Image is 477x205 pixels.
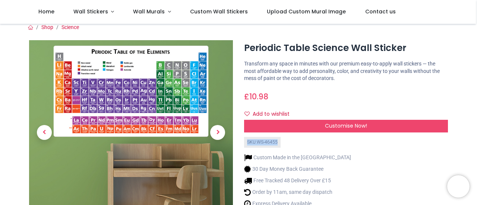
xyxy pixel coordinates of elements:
[202,68,233,197] a: Next
[244,137,281,148] div: SKU: WS-46455
[244,91,268,102] span: £
[190,8,248,15] span: Custom Wall Stickers
[244,111,250,116] i: Add to wishlist
[61,24,79,30] a: Science
[41,24,53,30] a: Shop
[73,8,108,15] span: Wall Stickers
[244,154,351,161] li: Custom Made in the [GEOGRAPHIC_DATA]
[38,8,54,15] span: Home
[37,125,52,140] span: Previous
[133,8,165,15] span: Wall Murals
[29,68,60,197] a: Previous
[244,188,351,196] li: Order by 11am, same day dispatch
[210,125,225,140] span: Next
[244,165,351,173] li: 30 Day Money Back Guarantee
[447,175,470,198] iframe: Brevo live chat
[267,8,346,15] span: Upload Custom Mural Image
[249,91,268,102] span: 10.98
[244,60,448,82] p: Transform any space in minutes with our premium easy-to-apply wall stickers — the most affordable...
[244,108,296,121] button: Add to wishlistAdd to wishlist
[244,42,448,54] h1: Periodic Table Science Wall Sticker
[325,122,367,129] span: Customise Now!
[365,8,396,15] span: Contact us
[244,177,351,185] li: Free Tracked 48 Delivery Over £15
